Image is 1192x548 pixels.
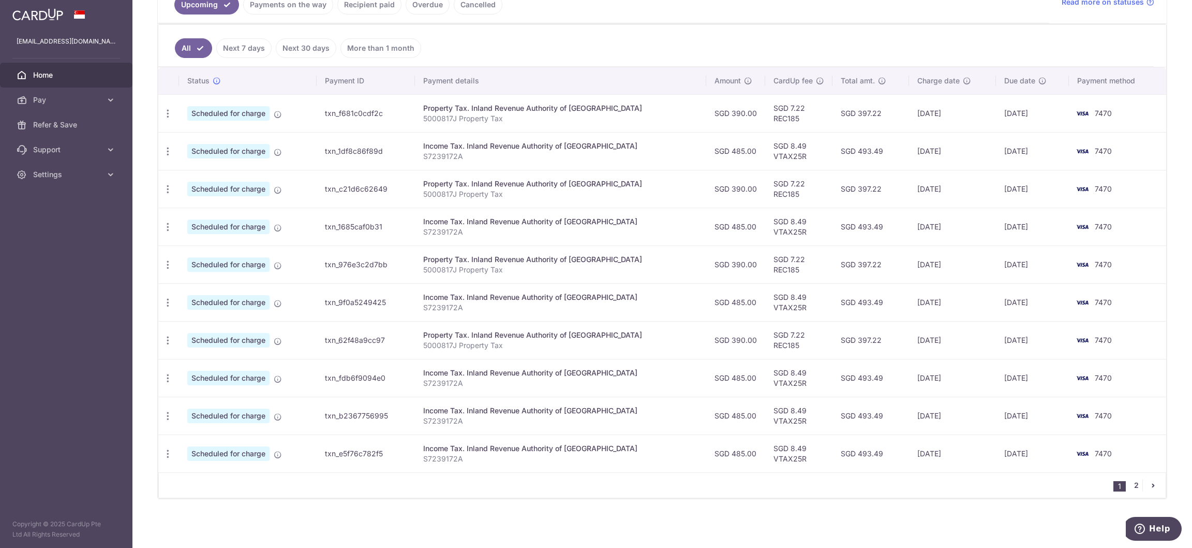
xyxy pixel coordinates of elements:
[996,132,1069,170] td: [DATE]
[832,435,909,472] td: SGD 493.49
[706,283,765,321] td: SGD 485.00
[832,246,909,283] td: SGD 397.22
[1095,260,1112,269] span: 7470
[33,169,101,180] span: Settings
[423,292,697,302] div: Income Tax. Inland Revenue Authority of [GEOGRAPHIC_DATA]
[187,220,270,234] span: Scheduled for charge
[423,103,697,113] div: Property Tax. Inland Revenue Authority of [GEOGRAPHIC_DATA]
[909,435,996,472] td: [DATE]
[33,120,101,130] span: Refer & Save
[1095,298,1112,307] span: 7470
[187,446,270,461] span: Scheduled for charge
[832,359,909,397] td: SGD 493.49
[909,208,996,246] td: [DATE]
[423,179,697,189] div: Property Tax. Inland Revenue Authority of [GEOGRAPHIC_DATA]
[1069,67,1166,94] th: Payment method
[765,397,832,435] td: SGD 8.49 VTAX25R
[765,435,832,472] td: SGD 8.49 VTAX25R
[423,378,697,388] p: S7239172A
[187,371,270,385] span: Scheduled for charge
[765,94,832,132] td: SGD 7.22 REC185
[832,94,909,132] td: SGD 397.22
[832,397,909,435] td: SGD 493.49
[832,170,909,208] td: SGD 397.22
[1072,372,1093,384] img: Bank Card
[187,409,270,423] span: Scheduled for charge
[317,94,415,132] td: txn_f681c0cdf2c
[706,359,765,397] td: SGD 485.00
[423,217,697,227] div: Income Tax. Inland Revenue Authority of [GEOGRAPHIC_DATA]
[706,208,765,246] td: SGD 485.00
[317,321,415,359] td: txn_62f48a9cc97
[187,76,210,86] span: Status
[423,302,697,313] p: S7239172A
[765,359,832,397] td: SGD 8.49 VTAX25R
[317,132,415,170] td: txn_1df8c86f89d
[1126,517,1182,543] iframe: Opens a widget where you can find more information
[1072,334,1093,347] img: Bank Card
[33,70,101,80] span: Home
[1004,76,1035,86] span: Due date
[1130,479,1142,492] a: 2
[909,397,996,435] td: [DATE]
[423,227,697,237] p: S7239172A
[765,170,832,208] td: SGD 7.22 REC185
[216,38,272,58] a: Next 7 days
[996,94,1069,132] td: [DATE]
[909,94,996,132] td: [DATE]
[765,283,832,321] td: SGD 8.49 VTAX25R
[187,257,270,272] span: Scheduled for charge
[706,435,765,472] td: SGD 485.00
[33,95,101,105] span: Pay
[996,359,1069,397] td: [DATE]
[909,283,996,321] td: [DATE]
[17,36,116,47] p: [EMAIL_ADDRESS][DOMAIN_NAME]
[317,359,415,397] td: txn_fdb6f9094e0
[1072,183,1093,195] img: Bank Card
[423,454,697,464] p: S7239172A
[423,113,697,124] p: 5000817J Property Tax
[423,406,697,416] div: Income Tax. Inland Revenue Authority of [GEOGRAPHIC_DATA]
[996,208,1069,246] td: [DATE]
[1095,222,1112,231] span: 7470
[423,416,697,426] p: S7239172A
[1072,410,1093,422] img: Bank Card
[917,76,960,86] span: Charge date
[1072,107,1093,120] img: Bank Card
[1095,184,1112,193] span: 7470
[765,208,832,246] td: SGD 8.49 VTAX25R
[909,170,996,208] td: [DATE]
[423,141,697,151] div: Income Tax. Inland Revenue Authority of [GEOGRAPHIC_DATA]
[909,359,996,397] td: [DATE]
[1095,336,1112,344] span: 7470
[423,368,697,378] div: Income Tax. Inland Revenue Authority of [GEOGRAPHIC_DATA]
[706,170,765,208] td: SGD 390.00
[415,67,706,94] th: Payment details
[1072,448,1093,460] img: Bank Card
[1113,473,1166,498] nav: pager
[187,333,270,348] span: Scheduled for charge
[423,265,697,275] p: 5000817J Property Tax
[706,94,765,132] td: SGD 390.00
[706,397,765,435] td: SGD 485.00
[765,246,832,283] td: SGD 7.22 REC185
[317,246,415,283] td: txn_976e3c2d7bb
[33,145,101,155] span: Support
[317,67,415,94] th: Payment ID
[1072,221,1093,233] img: Bank Card
[317,208,415,246] td: txn_1685caf0b31
[996,246,1069,283] td: [DATE]
[187,295,270,310] span: Scheduled for charge
[423,151,697,162] p: S7239172A
[832,283,909,321] td: SGD 493.49
[340,38,421,58] a: More than 1 month
[1113,481,1126,492] li: 1
[714,76,741,86] span: Amount
[996,283,1069,321] td: [DATE]
[706,321,765,359] td: SGD 390.00
[706,132,765,170] td: SGD 485.00
[423,340,697,351] p: 5000817J Property Tax
[1095,373,1112,382] span: 7470
[187,106,270,121] span: Scheduled for charge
